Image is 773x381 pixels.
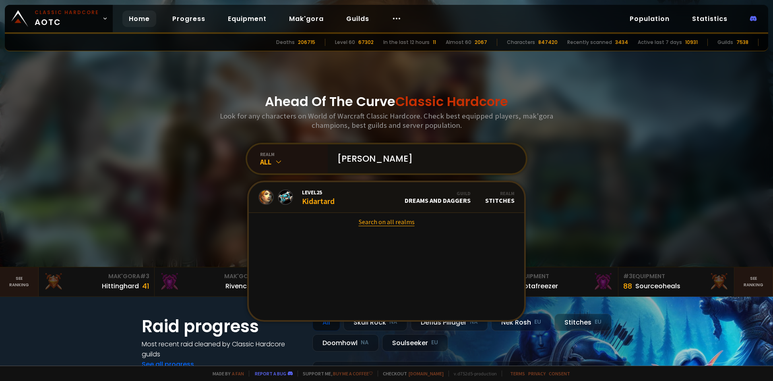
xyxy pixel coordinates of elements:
a: Home [122,10,156,27]
div: Equipment [623,272,729,281]
a: Privacy [528,371,546,377]
div: Sourceoheals [635,281,680,291]
span: # 3 [140,272,149,280]
span: v. d752d5 - production [449,371,497,377]
div: Nek'Rosh [491,314,551,331]
div: realm [260,151,328,157]
a: Level25KidartardGuildDreams and DaggersRealmStitches [249,182,524,213]
div: Stitches [554,314,612,331]
span: # 3 [623,272,632,280]
small: EU [431,339,438,347]
span: Classic Hardcore [395,92,508,110]
small: NA [389,318,397,326]
a: Equipment [221,10,273,27]
div: In the last 12 hours [383,39,430,46]
span: Checkout [378,371,444,377]
small: NA [470,318,478,326]
span: AOTC [35,9,99,28]
div: Deaths [276,39,295,46]
div: 847420 [538,39,558,46]
a: Terms [510,371,525,377]
span: Made by [208,371,244,377]
div: Rivench [225,281,251,291]
a: Mak'gora [283,10,330,27]
div: 10931 [685,39,698,46]
a: Mak'Gora#2Rivench100 [155,267,271,296]
a: #3Equipment88Sourceoheals [618,267,734,296]
h3: Look for any characters on World of Warcraft Classic Hardcore. Check best equipped players, mak'g... [217,111,556,130]
span: Support me, [298,371,373,377]
div: Soulseeker [382,334,448,352]
div: Doomhowl [312,334,379,352]
a: #2Equipment88Notafreezer [502,267,618,296]
div: Dreams and Daggers [405,190,471,204]
a: Classic HardcoreAOTC [5,5,113,32]
div: Hittinghard [102,281,139,291]
a: Progress [166,10,212,27]
div: 11 [433,39,436,46]
div: 67302 [358,39,374,46]
a: Buy me a coffee [333,371,373,377]
div: Notafreezer [519,281,558,291]
div: Active last 7 days [638,39,682,46]
div: Guilds [717,39,733,46]
div: 7538 [736,39,748,46]
a: Population [623,10,676,27]
a: a fan [232,371,244,377]
small: EU [534,318,541,326]
div: Defias Pillager [411,314,488,331]
div: Equipment [507,272,613,281]
div: Level 60 [335,39,355,46]
span: Level 25 [302,189,335,196]
div: 206715 [298,39,315,46]
div: Mak'Gora [43,272,149,281]
a: Report a bug [255,371,286,377]
div: 3434 [615,39,628,46]
h1: Ahead Of The Curve [265,92,508,111]
div: All [312,314,340,331]
input: Search a character... [333,144,516,173]
div: Mak'Gora [159,272,265,281]
div: 41 [142,281,149,291]
div: Skull Rock [343,314,407,331]
div: Guild [405,190,471,196]
a: Search on all realms [249,213,524,231]
div: Kidartard [302,189,335,206]
div: Characters [507,39,535,46]
a: [DOMAIN_NAME] [409,371,444,377]
div: Realm [485,190,515,196]
a: See all progress [142,360,194,369]
div: All [260,157,328,167]
a: Seeranking [734,267,773,296]
div: 2067 [475,39,487,46]
small: EU [595,318,601,326]
a: Mak'Gora#3Hittinghard41 [39,267,155,296]
a: Statistics [686,10,734,27]
a: Guilds [340,10,376,27]
div: Recently scanned [567,39,612,46]
div: 88 [623,281,632,291]
div: Stitches [485,190,515,204]
small: Classic Hardcore [35,9,99,16]
div: Almost 60 [446,39,471,46]
h1: Raid progress [142,314,303,339]
small: NA [361,339,369,347]
a: Consent [549,371,570,377]
h4: Most recent raid cleaned by Classic Hardcore guilds [142,339,303,359]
